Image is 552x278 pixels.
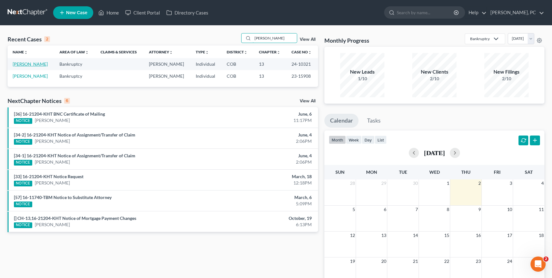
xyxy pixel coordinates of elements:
[465,7,487,18] a: Help
[424,149,445,156] h2: [DATE]
[14,153,135,158] a: [34-1] 16-21204-KHT Notice of Assignment/Transfer of Claim
[54,58,95,70] td: Bankruptcy
[329,136,346,144] button: month
[412,179,419,187] span: 30
[254,58,287,70] td: 13
[59,50,89,54] a: Area of Lawunfold_more
[494,169,500,175] span: Fri
[335,169,345,175] span: Sun
[340,68,384,76] div: New Leads
[217,215,312,221] div: October, 19
[217,159,312,165] div: 2:06PM
[205,51,209,54] i: unfold_more
[13,61,48,67] a: [PERSON_NAME]
[444,257,450,265] span: 22
[461,169,470,175] span: Thu
[254,70,287,82] td: 13
[66,10,87,15] span: New Case
[259,50,280,54] a: Chapterunfold_more
[222,70,254,82] td: COB
[217,194,312,201] div: March, 6
[217,153,312,159] div: June, 4
[217,173,312,180] div: March, 18
[217,180,312,186] div: 12:18PM
[412,257,419,265] span: 21
[14,111,105,117] a: [36] 16-21204-KHT BNC Certificate of Mailing
[352,206,356,213] span: 5
[35,117,70,124] a: [PERSON_NAME]
[144,70,191,82] td: [PERSON_NAME]
[375,136,387,144] button: list
[217,138,312,144] div: 2:06PM
[381,232,387,239] span: 13
[14,174,83,179] a: [33] 16-21204-KHT Notice Request
[478,179,481,187] span: 2
[149,50,173,54] a: Attorneyunfold_more
[253,33,297,43] input: Search by name...
[538,232,544,239] span: 18
[217,221,312,228] div: 6:13PM
[362,136,375,144] button: day
[13,50,28,54] a: Nameunfold_more
[324,114,359,128] a: Calendar
[35,180,70,186] a: [PERSON_NAME]
[506,206,513,213] span: 10
[381,257,387,265] span: 20
[14,132,135,137] a: [34-2] 16-21204-KHT Notice of Assignment/Transfer of Claim
[349,179,356,187] span: 28
[14,222,32,228] div: NOTICE
[300,99,316,103] a: View All
[484,68,529,76] div: New Filings
[509,179,513,187] span: 3
[412,76,457,82] div: 2/10
[14,215,136,221] a: [] CH-13,16-21204-KHT Notice of Mortgage Payment Changes
[484,76,529,82] div: 2/10
[291,50,312,54] a: Case Nounfold_more
[244,51,248,54] i: unfold_more
[470,36,490,41] div: Bankruptcy
[286,58,318,70] td: 24-10321
[475,232,481,239] span: 16
[412,232,419,239] span: 14
[525,169,533,175] span: Sat
[308,51,312,54] i: unfold_more
[217,117,312,124] div: 11:17PM
[85,51,89,54] i: unfold_more
[44,36,50,42] div: 2
[346,136,362,144] button: week
[506,232,513,239] span: 17
[169,51,173,54] i: unfold_more
[429,169,440,175] span: Wed
[478,206,481,213] span: 9
[222,58,254,70] td: COB
[95,45,144,58] th: Claims & Services
[277,51,280,54] i: unfold_more
[538,206,544,213] span: 11
[412,68,457,76] div: New Clients
[531,257,546,272] iframe: Intercom live chat
[217,111,312,117] div: June, 6
[487,7,544,18] a: [PERSON_NAME], PC
[383,206,387,213] span: 6
[324,37,369,44] h3: Monthly Progress
[444,232,450,239] span: 15
[340,76,384,82] div: 1/10
[543,257,549,262] span: 2
[14,139,32,145] div: NOTICE
[13,73,48,79] a: [PERSON_NAME]
[8,35,50,43] div: Recent Cases
[144,58,191,70] td: [PERSON_NAME]
[381,179,387,187] span: 29
[122,7,163,18] a: Client Portal
[14,202,32,207] div: NOTICE
[227,50,248,54] a: Districtunfold_more
[446,206,450,213] span: 8
[24,51,28,54] i: unfold_more
[475,257,481,265] span: 23
[361,114,386,128] a: Tasks
[349,257,356,265] span: 19
[14,195,112,200] a: [57] 16-11740-TBM Notice to Substitute Attorney
[217,132,312,138] div: June, 4
[349,232,356,239] span: 12
[399,169,407,175] span: Tue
